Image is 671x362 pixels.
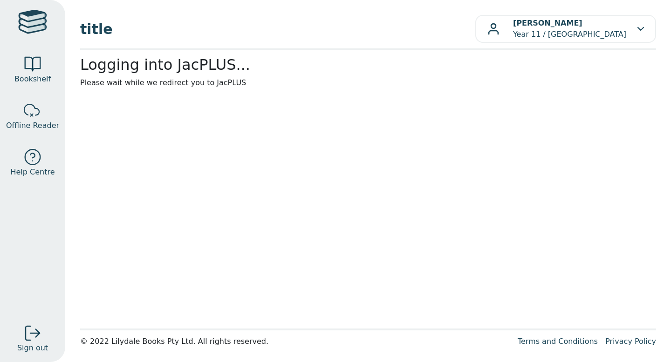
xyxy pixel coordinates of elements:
[513,18,626,40] p: Year 11 / [GEOGRAPHIC_DATA]
[10,167,55,178] span: Help Centre
[80,336,510,347] div: © 2022 Lilydale Books Pty Ltd. All rights reserved.
[518,337,598,346] a: Terms and Conditions
[80,77,656,88] p: Please wait while we redirect you to JacPLUS
[513,19,582,27] b: [PERSON_NAME]
[17,342,48,354] span: Sign out
[6,120,59,131] span: Offline Reader
[605,337,656,346] a: Privacy Policy
[475,15,656,43] button: [PERSON_NAME]Year 11 / [GEOGRAPHIC_DATA]
[14,74,51,85] span: Bookshelf
[80,56,656,74] h2: Logging into JacPLUS...
[80,19,475,40] span: title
